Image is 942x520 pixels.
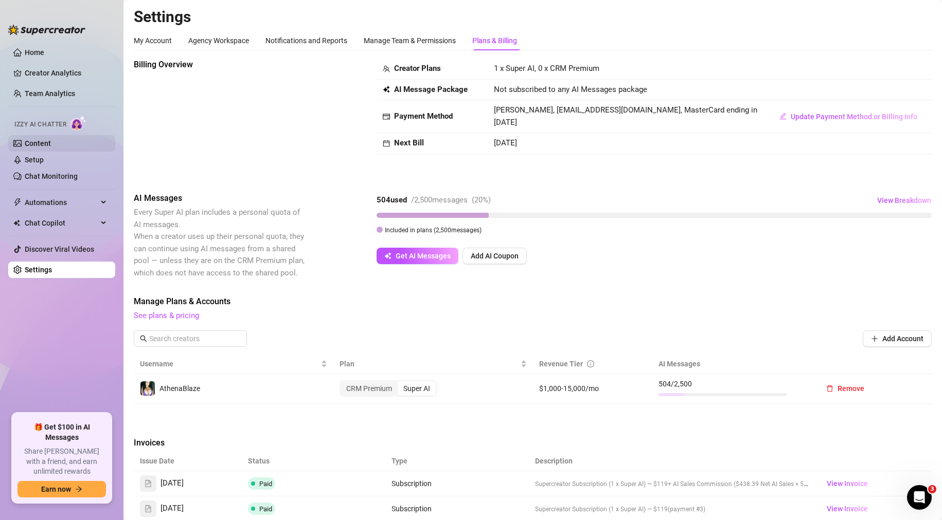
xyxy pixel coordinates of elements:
[877,196,931,205] span: View Breakdown
[539,360,583,368] span: Revenue Tier
[394,85,468,94] strong: AI Message Package
[75,486,82,493] span: arrow-right
[25,266,52,274] a: Settings
[341,381,398,396] div: CRM Premium
[25,194,98,211] span: Automations
[791,113,917,121] span: Update Payment Method or Billing Info
[17,422,106,442] span: 🎁 Get $100 in AI Messages
[134,35,172,46] div: My Account
[25,156,44,164] a: Setup
[396,252,451,260] span: Get AI Messages
[668,479,875,488] span: + AI Sales Commission ($438.39 Net AI Sales × 5% Commission) — $21.92
[535,480,668,488] span: Supercreator Subscription (1 x Super AI) — $119
[877,192,932,209] button: View Breakdown
[587,360,594,367] span: info-circle
[25,215,98,231] span: Chat Copilot
[394,112,453,121] strong: Payment Method
[463,248,527,264] button: Add AI Coupon
[392,479,432,488] span: Subscription
[8,25,85,35] img: logo-BBDzfeDw.svg
[826,385,833,392] span: delete
[134,451,242,471] th: Issue Date
[771,108,926,125] button: Update Payment Method or Billing Info
[25,139,51,147] a: Content
[411,195,468,205] span: / 2,500 messages
[25,89,75,98] a: Team Analytics
[928,485,936,493] span: 3
[140,335,147,342] span: search
[823,477,872,490] a: View Invoice
[377,195,407,205] strong: 504 used
[13,198,22,207] span: thunderbolt
[471,252,519,260] span: Add AI Coupon
[134,311,199,320] a: See plans & pricing
[659,378,806,389] span: 504 / 2,500
[533,374,653,404] td: $1,000-15,000/mo
[13,219,20,227] img: Chat Copilot
[827,478,868,489] span: View Invoice
[863,330,932,347] button: Add Account
[385,227,482,234] span: Included in plans ( 2,500 messages)
[145,480,152,487] span: file-text
[394,64,441,73] strong: Creator Plans
[779,113,787,120] span: edit
[25,48,44,57] a: Home
[838,384,864,393] span: Remove
[818,380,873,397] button: Remove
[70,116,86,131] img: AI Chatter
[340,358,519,369] span: Plan
[140,358,319,369] span: Username
[161,503,184,515] span: [DATE]
[17,481,106,497] button: Earn nowarrow-right
[529,451,816,471] th: Description
[14,120,66,129] span: Izzy AI Chatter
[383,113,390,120] span: credit-card
[134,59,307,71] span: Billing Overview
[823,503,872,515] a: View Invoice
[17,447,106,477] span: Share [PERSON_NAME] with a friend, and earn unlimited rewards
[882,335,923,343] span: Add Account
[145,505,152,512] span: file-text
[907,485,932,510] iframe: Intercom live chat
[392,505,432,513] span: Subscription
[25,65,107,81] a: Creator Analytics
[383,140,390,147] span: calendar
[140,381,155,396] img: AthenaBlaze
[134,295,932,308] span: Manage Plans & Accounts
[134,354,333,374] th: Username
[494,105,757,127] span: [PERSON_NAME], [EMAIL_ADDRESS][DOMAIN_NAME], MasterCard ending in [DATE]
[188,35,249,46] div: Agency Workspace
[385,451,457,471] th: Type
[25,172,78,180] a: Chat Monitoring
[394,138,424,147] strong: Next Bill
[259,480,272,488] span: Paid
[668,506,705,513] span: (payment #3)
[161,477,184,490] span: [DATE]
[134,7,932,27] h2: Settings
[333,354,533,374] th: Plan
[494,64,599,73] span: 1 x Super AI, 0 x CRM Premium
[652,354,812,374] th: AI Messages
[377,248,458,264] button: Get AI Messages
[827,503,868,514] span: View Invoice
[149,333,233,344] input: Search creators
[398,381,436,396] div: Super AI
[472,195,491,205] span: ( 20 %)
[535,506,668,513] span: Supercreator Subscription (1 x Super AI) — $119
[159,384,200,393] span: AthenaBlaze
[364,35,456,46] div: Manage Team & Permissions
[383,65,390,72] span: team
[134,208,305,277] span: Every Super AI plan includes a personal quota of AI messages. When a creator uses up their person...
[265,35,347,46] div: Notifications and Reports
[871,335,878,342] span: plus
[41,485,71,493] span: Earn now
[259,505,272,513] span: Paid
[242,451,385,471] th: Status
[472,35,517,46] div: Plans & Billing
[494,138,517,147] span: [DATE]
[134,437,307,449] span: Invoices
[25,245,94,253] a: Discover Viral Videos
[134,192,307,205] span: AI Messages
[494,84,647,96] span: Not subscribed to any AI Messages package
[340,380,437,397] div: segmented control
